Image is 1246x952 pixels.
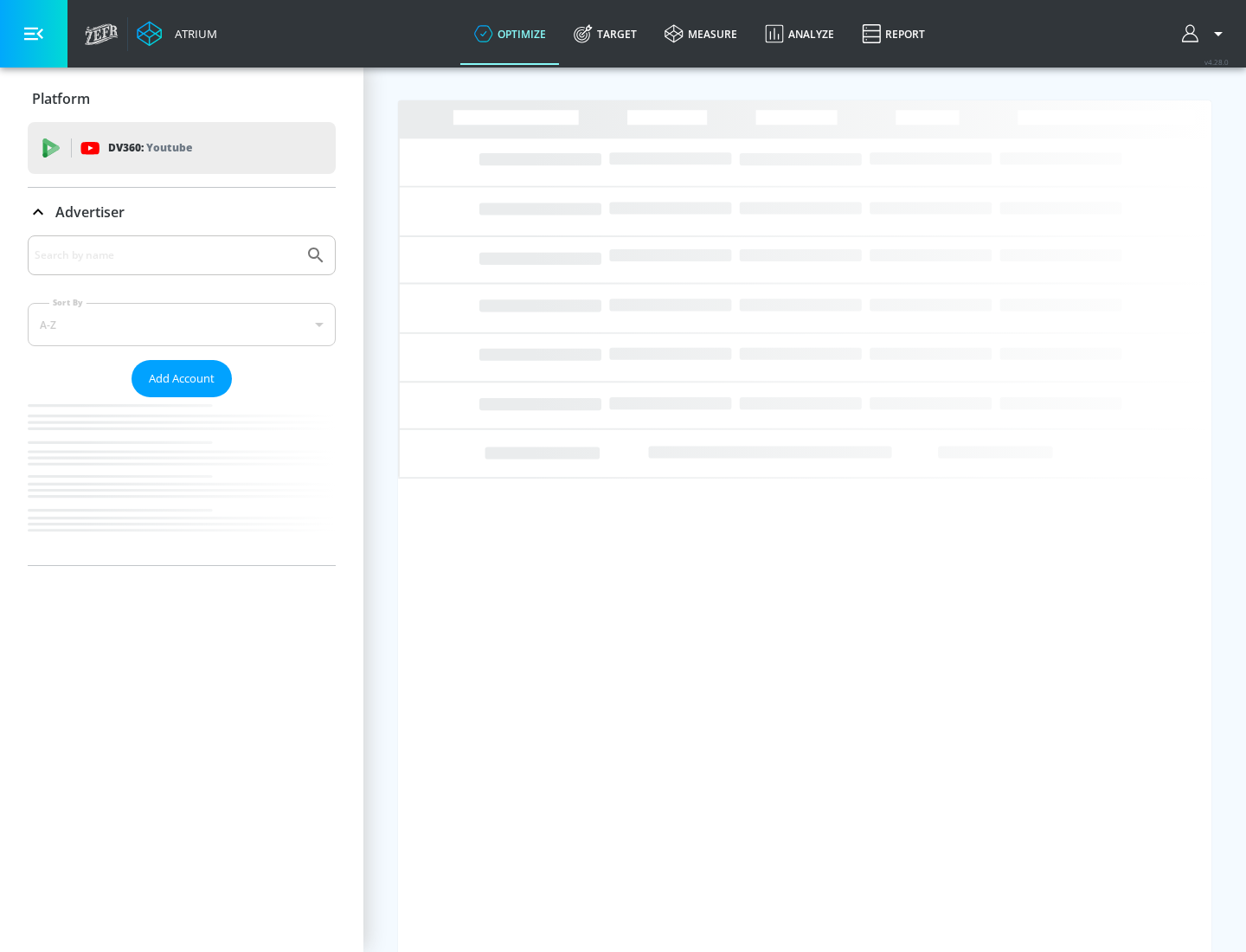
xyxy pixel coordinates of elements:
[149,369,215,389] span: Add Account
[751,3,848,65] a: Analyze
[146,138,192,157] p: Youtube
[168,26,217,42] div: Atrium
[55,203,125,222] p: Advertiser
[651,3,751,65] a: measure
[28,122,336,174] div: DV360: Youtube
[35,244,297,267] input: Search by name
[28,235,336,565] div: Advertiser
[28,397,336,565] nav: list of Advertiser
[137,21,217,47] a: Atrium
[848,3,939,65] a: Report
[108,138,192,158] p: DV360:
[132,360,232,397] button: Add Account
[1204,57,1229,67] span: v 4.28.0
[32,89,90,108] p: Platform
[28,74,336,123] div: Platform
[460,3,560,65] a: optimize
[560,3,651,65] a: Target
[28,188,336,236] div: Advertiser
[49,297,87,308] label: Sort By
[28,303,336,346] div: A-Z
